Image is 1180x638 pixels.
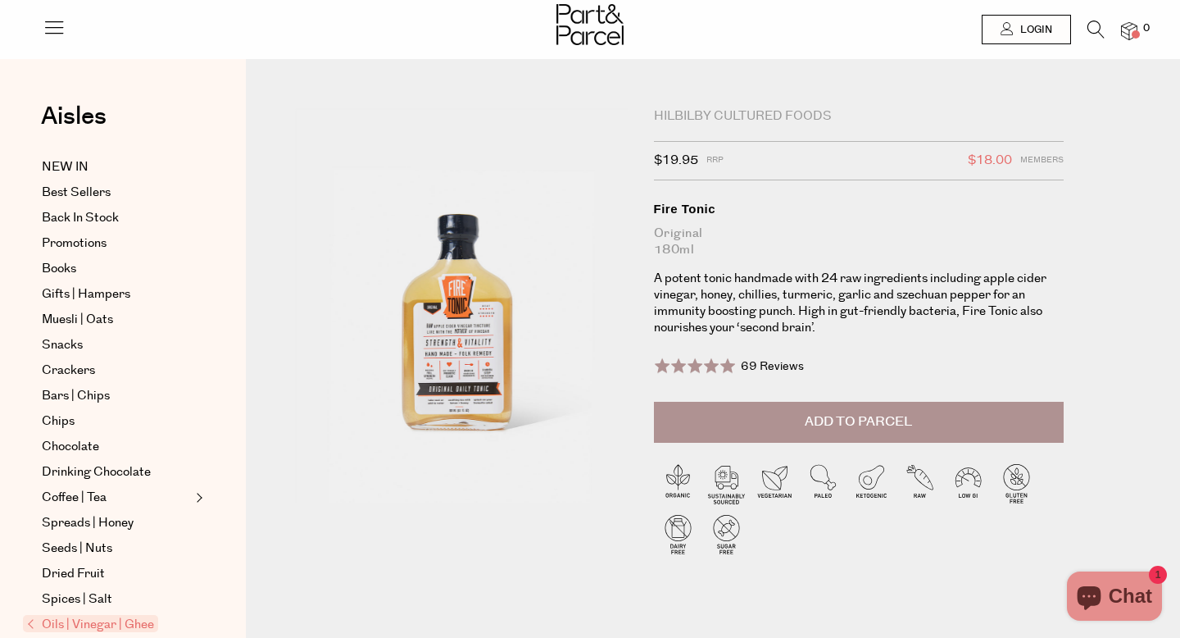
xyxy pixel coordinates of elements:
[42,437,191,457] a: Chocolate
[1020,150,1064,171] span: Members
[706,150,724,171] span: RRP
[42,259,76,279] span: Books
[1062,572,1167,625] inbox-online-store-chat: Shopify online store chat
[654,510,702,558] img: P_P-ICONS-Live_Bec_V11_Dairy_Free.svg
[1016,23,1052,37] span: Login
[42,386,191,406] a: Bars | Chips
[41,104,107,145] a: Aisles
[42,285,191,304] a: Gifts | Hampers
[847,459,896,508] img: P_P-ICONS-Live_Bec_V11_Ketogenic.svg
[27,615,191,635] a: Oils | Vinegar | Ghee
[944,459,992,508] img: P_P-ICONS-Live_Bec_V11_Low_Gi.svg
[42,335,83,355] span: Snacks
[42,437,99,457] span: Chocolate
[654,150,698,171] span: $19.95
[799,459,847,508] img: P_P-ICONS-Live_Bec_V11_Paleo.svg
[654,459,702,508] img: P_P-ICONS-Live_Bec_V11_Organic.svg
[42,310,191,330] a: Muesli | Oats
[654,402,1064,443] button: Add to Parcel
[42,386,110,406] span: Bars | Chips
[42,157,88,177] span: NEW IN
[968,150,1012,171] span: $18.00
[42,564,105,584] span: Dried Fruit
[42,310,113,330] span: Muesli | Oats
[654,108,1064,125] div: Hilbilby Cultured Foods
[42,513,191,533] a: Spreads | Honey
[42,361,191,381] a: Crackers
[42,412,191,431] a: Chips
[42,463,191,482] a: Drinking Chocolate
[1121,22,1137,39] a: 0
[295,108,629,503] img: Fire Tonic
[42,208,191,228] a: Back In Stock
[42,590,112,609] span: Spices | Salt
[702,510,751,558] img: P_P-ICONS-Live_Bec_V11_Sugar_Free.svg
[896,459,944,508] img: P_P-ICONS-Live_Bec_V11_Raw.svg
[42,335,191,355] a: Snacks
[751,459,799,508] img: P_P-ICONS-Live_Bec_V11_Vegetarian.svg
[654,271,1064,336] p: A potent tonic handmade with 24 raw ingredients including apple cider vinegar, honey, chillies, t...
[42,259,191,279] a: Books
[42,208,119,228] span: Back In Stock
[42,488,191,508] a: Coffee | Tea
[992,459,1041,508] img: P_P-ICONS-Live_Bec_V11_Gluten_Free.svg
[42,488,107,508] span: Coffee | Tea
[702,459,751,508] img: P_P-ICONS-Live_Bec_V11_Sustainable_Sourced.svg
[42,183,111,203] span: Best Sellers
[42,234,107,253] span: Promotions
[41,98,107,134] span: Aisles
[192,488,203,508] button: Expand/Collapse Coffee | Tea
[42,539,112,558] span: Seeds | Nuts
[654,201,1064,217] div: Fire Tonic
[556,4,624,45] img: Part&Parcel
[654,226,1064,258] div: Original 180ml
[42,539,191,558] a: Seeds | Nuts
[741,358,804,375] span: 69 Reviews
[42,183,191,203] a: Best Sellers
[42,590,191,609] a: Spices | Salt
[982,15,1071,44] a: Login
[42,361,95,381] span: Crackers
[42,157,191,177] a: NEW IN
[42,513,134,533] span: Spreads | Honey
[42,285,130,304] span: Gifts | Hampers
[23,615,158,632] span: Oils | Vinegar | Ghee
[42,463,151,482] span: Drinking Chocolate
[42,564,191,584] a: Dried Fruit
[1139,21,1154,36] span: 0
[42,234,191,253] a: Promotions
[805,412,912,431] span: Add to Parcel
[42,412,75,431] span: Chips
